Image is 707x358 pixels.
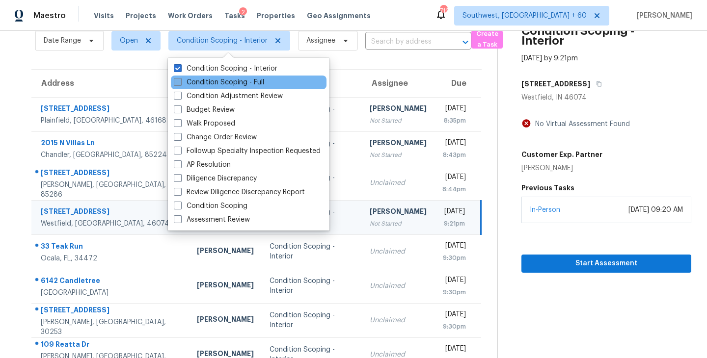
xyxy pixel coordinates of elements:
div: Condition Scoping - Interior [270,310,353,330]
div: No Virtual Assessment Found [531,119,630,129]
div: [STREET_ADDRESS] [41,305,181,317]
div: [STREET_ADDRESS] [41,103,181,116]
div: [PERSON_NAME] [370,206,427,219]
label: Condition Scoping - Interior [174,64,277,74]
div: Unclaimed [370,315,427,325]
div: [STREET_ADDRESS] [41,206,181,219]
div: 9:30pm [442,287,466,297]
div: [STREET_ADDRESS] [41,168,181,180]
div: [PERSON_NAME], [GEOGRAPHIC_DATA], 85286 [41,180,181,200]
div: [DATE] [442,172,466,184]
button: Copy Address [590,75,603,93]
label: Walk Proposed [174,119,235,128]
span: Projects [126,11,156,21]
span: Tasks [224,12,245,19]
div: Westfield, IN 46074 [521,93,691,102]
div: 33 Teak Run [41,241,181,254]
span: Condition Scoping - Interior [177,36,268,46]
a: In-Person [530,206,560,213]
h5: Previous Tasks [521,183,691,193]
span: Start Assessment [529,257,683,270]
div: 2 [239,7,247,17]
div: [DATE] [442,275,466,287]
span: Properties [257,11,295,21]
div: [DATE] [442,309,466,322]
div: [DATE] [442,103,466,116]
div: 2015 N Villas Ln [41,138,181,150]
label: Budget Review [174,105,235,115]
div: 9:30pm [442,253,466,263]
label: AP Resolution [174,160,231,170]
div: [DATE] [442,241,466,253]
div: Ocala, FL, 34472 [41,254,181,263]
span: Visits [94,11,114,21]
div: [PERSON_NAME] [370,138,427,150]
h5: [STREET_ADDRESS] [521,79,590,89]
div: 9:21pm [442,219,465,229]
button: Start Assessment [521,255,691,273]
label: Change Order Review [174,132,257,142]
div: [PERSON_NAME] [370,103,427,116]
div: Condition Scoping - Interior [270,242,353,261]
button: Create a Task [471,30,503,49]
div: [DATE] [442,206,465,219]
div: 8:35pm [442,116,466,126]
div: [DATE] [442,344,466,356]
th: Due [435,70,481,97]
th: Assignee [362,70,435,97]
div: Not Started [370,150,427,160]
span: Geo Assignments [307,11,371,21]
span: Date Range [44,36,81,46]
div: Unclaimed [370,247,427,256]
h5: Customer Exp. Partner [521,150,602,159]
h2: Condition Scoping - Interior [521,26,668,46]
img: Artifact Not Present Icon [521,118,531,128]
div: Westfield, [GEOGRAPHIC_DATA], 46074 [41,219,181,229]
div: 109 Reatta Dr [41,339,181,352]
div: [GEOGRAPHIC_DATA] [41,288,181,298]
div: [PERSON_NAME] [197,280,254,292]
div: 710 [440,6,447,16]
div: [PERSON_NAME], [GEOGRAPHIC_DATA], 30253 [41,317,181,337]
div: 8:44pm [442,184,466,194]
div: Not Started [370,116,427,126]
label: Assessment Review [174,215,250,225]
div: 8:43pm [442,150,466,160]
div: Not Started [370,219,427,229]
div: Condition Scoping - Interior [270,276,353,296]
div: [DATE] [442,138,466,150]
div: Chandler, [GEOGRAPHIC_DATA], 85224 [41,150,181,160]
span: Create a Task [476,28,498,51]
div: 9:30pm [442,322,466,332]
div: [DATE] 09:20 AM [628,205,683,215]
div: Plainfield, [GEOGRAPHIC_DATA], 46168 [41,116,181,126]
div: Unclaimed [370,281,427,291]
label: Review Diligence Discrepancy Report [174,187,305,197]
label: Diligence Discrepancy [174,174,257,183]
input: Search by address [365,34,444,50]
span: Open [120,36,138,46]
span: Work Orders [168,11,213,21]
div: [PERSON_NAME] [521,163,602,173]
label: Condition Adjustment Review [174,91,283,101]
button: Open [459,35,472,49]
div: Unclaimed [370,178,427,188]
div: [DATE] by 9:21pm [521,53,578,63]
div: [PERSON_NAME] [197,314,254,327]
span: Southwest, [GEOGRAPHIC_DATA] + 60 [462,11,587,21]
span: Assignee [306,36,335,46]
span: Maestro [33,11,66,21]
label: Condition Scoping [174,201,247,211]
div: 6142 Candletree [41,276,181,288]
div: [PERSON_NAME] [197,246,254,258]
label: Condition Scoping - Full [174,77,264,87]
span: [PERSON_NAME] [633,11,692,21]
label: Followup Specialty Inspection Requested [174,146,321,156]
th: Address [31,70,189,97]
